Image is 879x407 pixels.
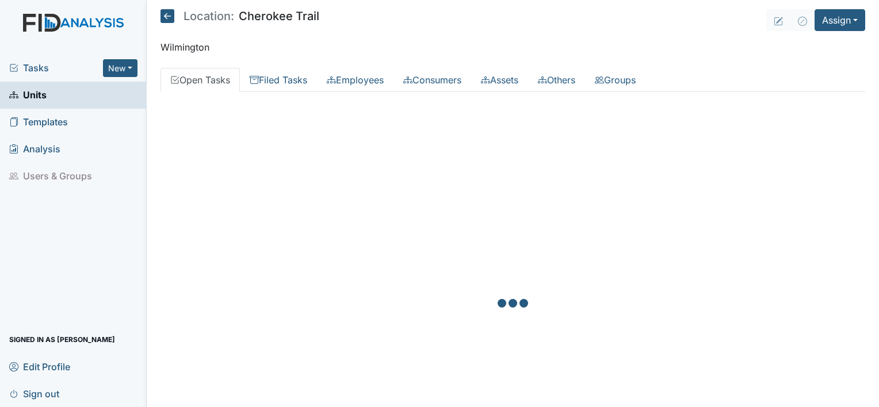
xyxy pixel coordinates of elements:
button: New [103,59,137,77]
a: Others [528,68,585,92]
span: Edit Profile [9,358,70,375]
a: Filed Tasks [240,68,317,92]
button: Assign [815,9,865,31]
h5: Cherokee Trail [160,9,319,23]
a: Assets [471,68,528,92]
a: Open Tasks [160,68,240,92]
span: Units [9,86,47,104]
span: Analysis [9,140,60,158]
span: Templates [9,113,68,131]
p: Wilmington [160,40,865,54]
a: Groups [585,68,645,92]
a: Tasks [9,61,103,75]
span: Location: [184,10,234,22]
a: Employees [317,68,393,92]
a: Consumers [393,68,471,92]
span: Sign out [9,385,59,402]
span: Signed in as [PERSON_NAME] [9,331,115,348]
